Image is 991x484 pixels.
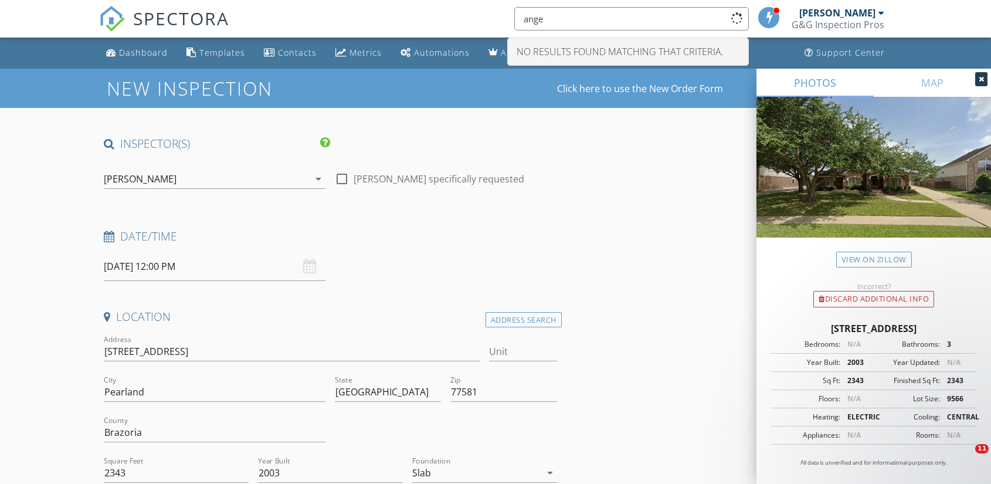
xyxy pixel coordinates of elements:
a: Metrics [331,42,386,64]
a: Support Center [800,42,890,64]
a: Click here to use the New Order Form [557,84,723,93]
div: Bathrooms: [874,339,940,350]
a: PHOTOS [756,69,874,97]
a: SPECTORA [99,16,229,40]
div: Metrics [349,47,382,58]
div: Slab [412,468,431,478]
h4: Location [104,309,557,324]
div: G&G Inspection Pros [792,19,884,31]
span: N/A [847,339,861,349]
iframe: Intercom live chat [951,444,979,472]
div: Dashboard [119,47,168,58]
div: Year Built: [774,357,840,368]
div: Discard Additional info [813,291,934,307]
div: Support Center [816,47,885,58]
div: Incorrect? [756,282,991,291]
div: 2003 [840,357,874,368]
i: arrow_drop_down [543,466,557,480]
a: View on Zillow [836,252,912,268]
a: Contacts [259,42,321,64]
div: Automations [414,47,470,58]
div: Year Updated: [874,357,940,368]
a: Templates [182,42,250,64]
a: MAP [874,69,991,97]
div: Contacts [278,47,317,58]
div: Address Search [486,312,562,328]
div: Bedrooms: [774,339,840,350]
i: arrow_drop_down [311,172,325,186]
div: No results found matching that criteria. [508,38,748,65]
a: Advanced [484,42,549,64]
h1: New Inspection [107,78,366,99]
span: SPECTORA [133,6,229,31]
input: Search everything... [514,7,749,31]
div: [PERSON_NAME] [104,174,177,184]
div: [STREET_ADDRESS] [771,321,977,336]
input: Select date [104,252,325,281]
a: Automations (Basic) [396,42,474,64]
img: The Best Home Inspection Software - Spectora [99,6,125,32]
h4: Date/Time [104,229,557,244]
span: 11 [975,444,989,453]
img: streetview [756,97,991,266]
div: Templates [199,47,245,58]
span: N/A [947,357,961,367]
div: Advanced [501,47,544,58]
div: 3 [940,339,973,350]
p: All data is unverified and for informational purposes only. [771,459,977,467]
a: Dashboard [101,42,172,64]
h4: INSPECTOR(S) [104,136,330,151]
label: [PERSON_NAME] specifically requested [354,173,524,185]
div: [PERSON_NAME] [799,7,875,19]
